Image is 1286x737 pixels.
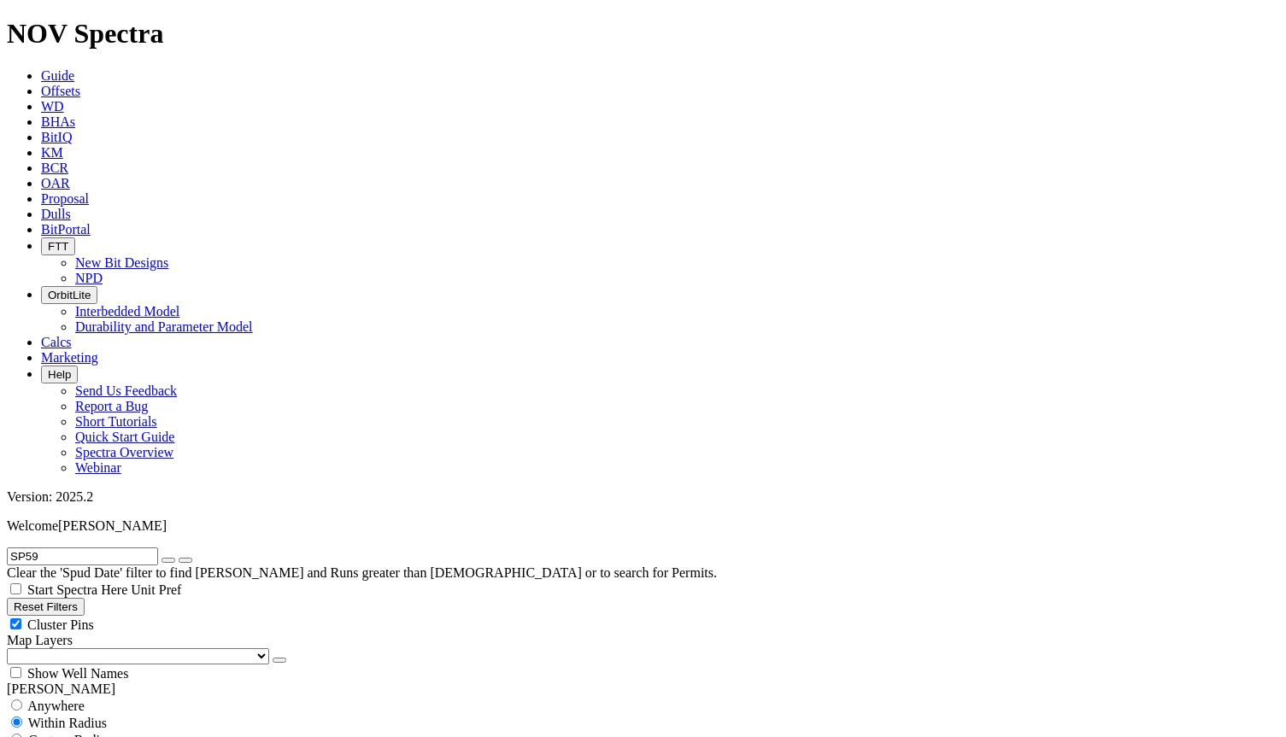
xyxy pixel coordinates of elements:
[41,286,97,304] button: OrbitLite
[41,237,75,255] button: FTT
[7,18,1279,50] h1: NOV Spectra
[41,191,89,206] a: Proposal
[41,350,98,365] a: Marketing
[75,383,177,398] a: Send Us Feedback
[41,99,64,114] a: WD
[41,114,75,129] a: BHAs
[41,68,74,83] a: Guide
[41,207,71,221] a: Dulls
[7,518,1279,534] p: Welcome
[41,84,80,98] a: Offsets
[27,699,85,713] span: Anywhere
[75,271,103,285] a: NPD
[75,460,121,475] a: Webinar
[75,445,173,459] a: Spectra Overview
[41,176,70,190] a: OAR
[7,547,158,565] input: Search
[75,414,157,429] a: Short Tutorials
[75,399,148,413] a: Report a Bug
[27,666,128,681] span: Show Well Names
[48,240,68,253] span: FTT
[41,130,72,144] a: BitIQ
[41,366,78,383] button: Help
[48,289,91,301] span: OrbitLite
[7,565,717,580] span: Clear the 'Spud Date' filter to find [PERSON_NAME] and Runs greater than [DEMOGRAPHIC_DATA] or to...
[7,681,1279,697] div: [PERSON_NAME]
[28,716,107,730] span: Within Radius
[41,161,68,175] a: BCR
[27,617,94,632] span: Cluster Pins
[10,583,21,594] input: Start Spectra Here
[75,304,179,319] a: Interbedded Model
[27,582,127,597] span: Start Spectra Here
[7,598,85,616] button: Reset Filters
[41,222,91,237] a: BitPortal
[75,319,253,334] a: Durability and Parameter Model
[41,145,63,160] a: KM
[7,633,73,647] span: Map Layers
[58,518,167,533] span: [PERSON_NAME]
[75,430,174,444] a: Quick Start Guide
[75,255,168,270] a: New Bit Designs
[48,368,71,381] span: Help
[131,582,181,597] span: Unit Pref
[7,489,1279,505] div: Version: 2025.2
[41,335,72,349] a: Calcs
